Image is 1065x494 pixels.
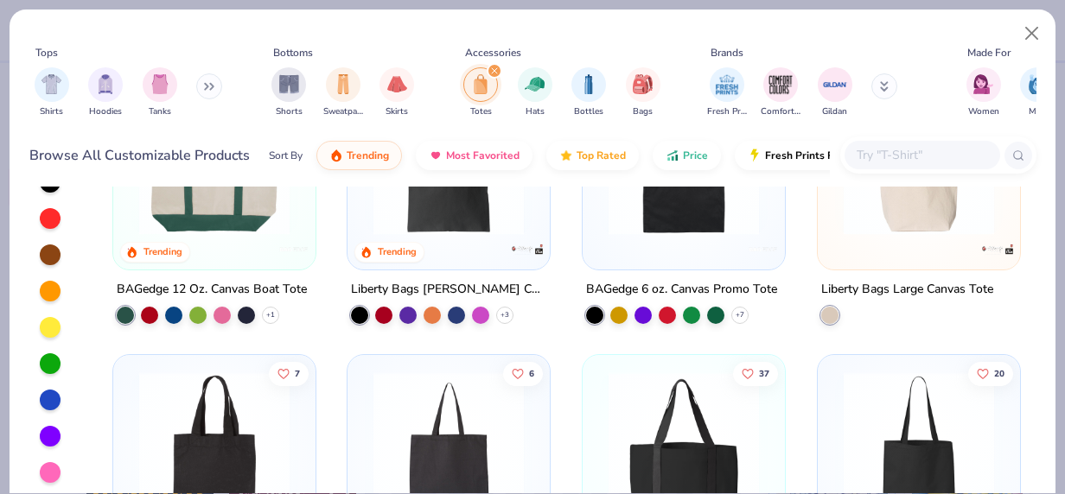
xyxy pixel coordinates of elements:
[463,67,498,118] div: filter for Totes
[735,141,934,170] button: Fresh Prints Flash
[966,67,1001,118] div: filter for Women
[276,105,303,118] span: Shorts
[365,85,532,235] img: 027d1bb0-b864-4343-8a2e-66e43c382ce3
[269,148,303,163] div: Sort By
[131,85,298,235] img: 0486bd9f-63a6-4ed9-b254-6ac5fae3ddb5
[334,74,353,94] img: Sweatpants Image
[968,361,1013,385] button: Like
[707,67,747,118] button: filter button
[994,369,1004,377] span: 20
[559,149,573,162] img: TopRated.gif
[711,45,743,60] div: Brands
[273,45,313,60] div: Bottoms
[855,145,988,165] input: Try "T-Shirt"
[275,232,309,267] img: BAGedge logo
[518,67,552,118] div: filter for Hats
[88,67,123,118] div: filter for Hoodies
[35,67,69,118] div: filter for Shirts
[586,279,777,301] div: BAGedge 6 oz. Canvas Promo Tote
[1028,74,1047,94] img: Men Image
[707,67,747,118] div: filter for Fresh Prints
[266,310,275,320] span: + 1
[822,105,847,118] span: Gildan
[653,141,721,170] button: Price
[683,149,708,162] span: Price
[518,67,552,118] button: filter button
[504,361,544,385] button: Like
[269,361,309,385] button: Like
[822,72,848,98] img: Gildan Image
[316,141,402,170] button: Trending
[761,105,800,118] span: Comfort Colors
[416,141,532,170] button: Most Favorited
[967,45,1011,60] div: Made For
[600,85,768,235] img: 27b5c7c3-e969-429a-aedd-a97ddab816ce
[1020,67,1055,118] button: filter button
[379,67,414,118] button: filter button
[579,74,598,94] img: Bottles Image
[470,105,492,118] span: Totes
[471,74,490,94] img: Totes Image
[530,369,535,377] span: 6
[980,232,1015,267] img: Liberty Bags logo
[525,74,545,94] img: Hats Image
[1020,67,1055,118] div: filter for Men
[143,67,177,118] div: filter for Tanks
[35,67,69,118] button: filter button
[633,105,653,118] span: Bags
[89,105,122,118] span: Hoodies
[329,149,343,162] img: trending.gif
[765,149,854,162] span: Fresh Prints Flash
[295,369,300,377] span: 7
[429,149,443,162] img: most_fav.gif
[733,361,778,385] button: Like
[150,74,169,94] img: Tanks Image
[571,67,606,118] div: filter for Bottles
[526,105,545,118] span: Hats
[626,67,660,118] div: filter for Bags
[748,149,762,162] img: flash.gif
[279,74,299,94] img: Shorts Image
[465,45,521,60] div: Accessories
[761,67,800,118] button: filter button
[271,67,306,118] button: filter button
[768,72,794,98] img: Comfort Colors Image
[966,67,1001,118] button: filter button
[41,74,61,94] img: Shirts Image
[323,67,363,118] div: filter for Sweatpants
[574,105,603,118] span: Bottles
[463,67,498,118] button: filter button
[759,369,769,377] span: 37
[271,67,306,118] div: filter for Shorts
[818,67,852,118] div: filter for Gildan
[501,310,509,320] span: + 3
[761,67,800,118] div: filter for Comfort Colors
[386,105,408,118] span: Skirts
[40,105,63,118] span: Shirts
[633,74,652,94] img: Bags Image
[510,232,545,267] img: Liberty Bags logo
[968,105,999,118] span: Women
[707,105,747,118] span: Fresh Prints
[1016,17,1049,50] button: Close
[736,310,744,320] span: + 7
[387,74,407,94] img: Skirts Image
[745,232,780,267] img: BAGedge logo
[323,105,363,118] span: Sweatpants
[1029,105,1046,118] span: Men
[96,74,115,94] img: Hoodies Image
[379,67,414,118] div: filter for Skirts
[29,145,250,166] div: Browse All Customizable Products
[143,67,177,118] button: filter button
[446,149,520,162] span: Most Favorited
[626,67,660,118] button: filter button
[546,141,639,170] button: Top Rated
[714,72,740,98] img: Fresh Prints Image
[577,149,626,162] span: Top Rated
[117,279,307,301] div: BAGedge 12 Oz. Canvas Boat Tote
[88,67,123,118] button: filter button
[835,85,1003,235] img: 18a346f4-066a-4ba1-bd8c-7160f2b46754
[821,279,993,301] div: Liberty Bags Large Canvas Tote
[351,279,546,301] div: Liberty Bags [PERSON_NAME] Canvas Tote
[347,149,389,162] span: Trending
